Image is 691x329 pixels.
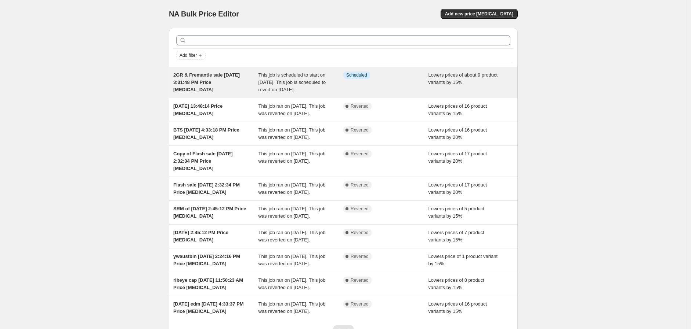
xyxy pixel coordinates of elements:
[351,206,369,212] span: Reverted
[258,182,326,195] span: This job ran on [DATE]. This job was reverted on [DATE].
[173,254,240,266] span: ywaustbin [DATE] 2:24:16 PM Price [MEDICAL_DATA]
[173,206,246,219] span: SRM of [DATE] 2:45:12 PM Price [MEDICAL_DATA]
[445,11,513,17] span: Add new price [MEDICAL_DATA]
[258,277,326,290] span: This job ran on [DATE]. This job was reverted on [DATE].
[173,277,243,290] span: ribeye cap [DATE] 11:50:23 AM Price [MEDICAL_DATA]
[258,206,326,219] span: This job ran on [DATE]. This job was reverted on [DATE].
[351,254,369,259] span: Reverted
[169,10,239,18] span: NA Bulk Price Editor
[428,206,484,219] span: Lowers prices of 5 product variants by 15%
[351,277,369,283] span: Reverted
[428,127,487,140] span: Lowers prices of 16 product variants by 20%
[351,230,369,236] span: Reverted
[428,103,487,116] span: Lowers prices of 16 product variants by 15%
[176,51,206,60] button: Add filter
[441,9,518,19] button: Add new price [MEDICAL_DATA]
[346,72,367,78] span: Scheduled
[351,301,369,307] span: Reverted
[173,103,223,116] span: [DATE] 13:48:14 Price [MEDICAL_DATA]
[351,127,369,133] span: Reverted
[428,151,487,164] span: Lowers prices of 17 product variants by 20%
[258,301,326,314] span: This job ran on [DATE]. This job was reverted on [DATE].
[258,254,326,266] span: This job ran on [DATE]. This job was reverted on [DATE].
[351,151,369,157] span: Reverted
[173,72,240,92] span: 2GR & Fremantle sale [DATE] 3:31:48 PM Price [MEDICAL_DATA]
[428,277,484,290] span: Lowers prices of 8 product variants by 15%
[258,127,326,140] span: This job ran on [DATE]. This job was reverted on [DATE].
[258,72,326,92] span: This job is scheduled to start on [DATE]. This job is scheduled to revert on [DATE].
[173,230,228,243] span: [DATE] 2:45:12 PM Price [MEDICAL_DATA]
[428,72,498,85] span: Lowers prices of about 9 product variants by 15%
[258,151,326,164] span: This job ran on [DATE]. This job was reverted on [DATE].
[258,230,326,243] span: This job ran on [DATE]. This job was reverted on [DATE].
[351,103,369,109] span: Reverted
[428,182,487,195] span: Lowers prices of 17 product variants by 20%
[180,52,197,58] span: Add filter
[173,301,244,314] span: [DATE] edm [DATE] 4:33:37 PM Price [MEDICAL_DATA]
[428,254,498,266] span: Lowers price of 1 product variant by 15%
[351,182,369,188] span: Reverted
[173,182,240,195] span: Flash sale [DATE] 2:32:34 PM Price [MEDICAL_DATA]
[428,301,487,314] span: Lowers prices of 16 product variants by 15%
[258,103,326,116] span: This job ran on [DATE]. This job was reverted on [DATE].
[173,151,233,171] span: Copy of Flash sale [DATE] 2:32:34 PM Price [MEDICAL_DATA]
[428,230,484,243] span: Lowers prices of 7 product variants by 15%
[173,127,239,140] span: BTS [DATE] 4:33:18 PM Price [MEDICAL_DATA]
